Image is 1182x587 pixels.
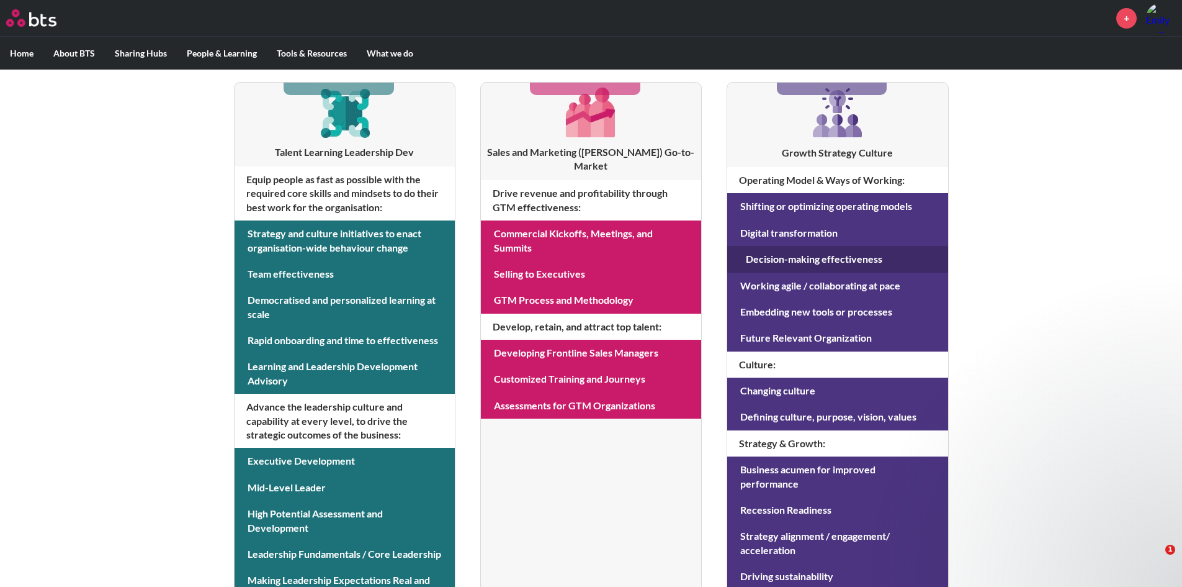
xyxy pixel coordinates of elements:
label: What we do [357,37,423,70]
img: Emily Ramdhany [1146,3,1176,33]
h4: Culture : [727,352,947,378]
h4: Drive revenue and profitability through GTM effectiveness : [481,180,701,221]
h3: Sales and Marketing ([PERSON_NAME]) Go-to-Market [481,145,701,173]
img: [object Object] [315,83,374,142]
a: + [1116,8,1137,29]
img: [object Object] [808,83,867,142]
img: BTS Logo [6,9,56,27]
img: [object Object] [562,83,620,142]
iframe: Intercom live chat [1140,545,1170,575]
a: Go home [6,9,79,27]
h3: Growth Strategy Culture [727,146,947,160]
h4: Develop, retain, and attract top talent : [481,314,701,340]
iframe: Intercom notifications message [934,333,1182,553]
h4: Advance the leadership culture and capability at every level, to drive the strategic outcomes of ... [235,394,455,448]
h4: Strategy & Growth : [727,430,947,457]
span: 1 [1165,545,1175,555]
label: About BTS [43,37,105,70]
h4: Equip people as fast as possible with the required core skills and mindsets to do their best work... [235,166,455,221]
label: Tools & Resources [267,37,357,70]
h4: Operating Model & Ways of Working : [727,167,947,193]
h3: Talent Learning Leadership Dev [235,145,455,159]
label: Sharing Hubs [105,37,177,70]
a: Profile [1146,3,1176,33]
label: People & Learning [177,37,267,70]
